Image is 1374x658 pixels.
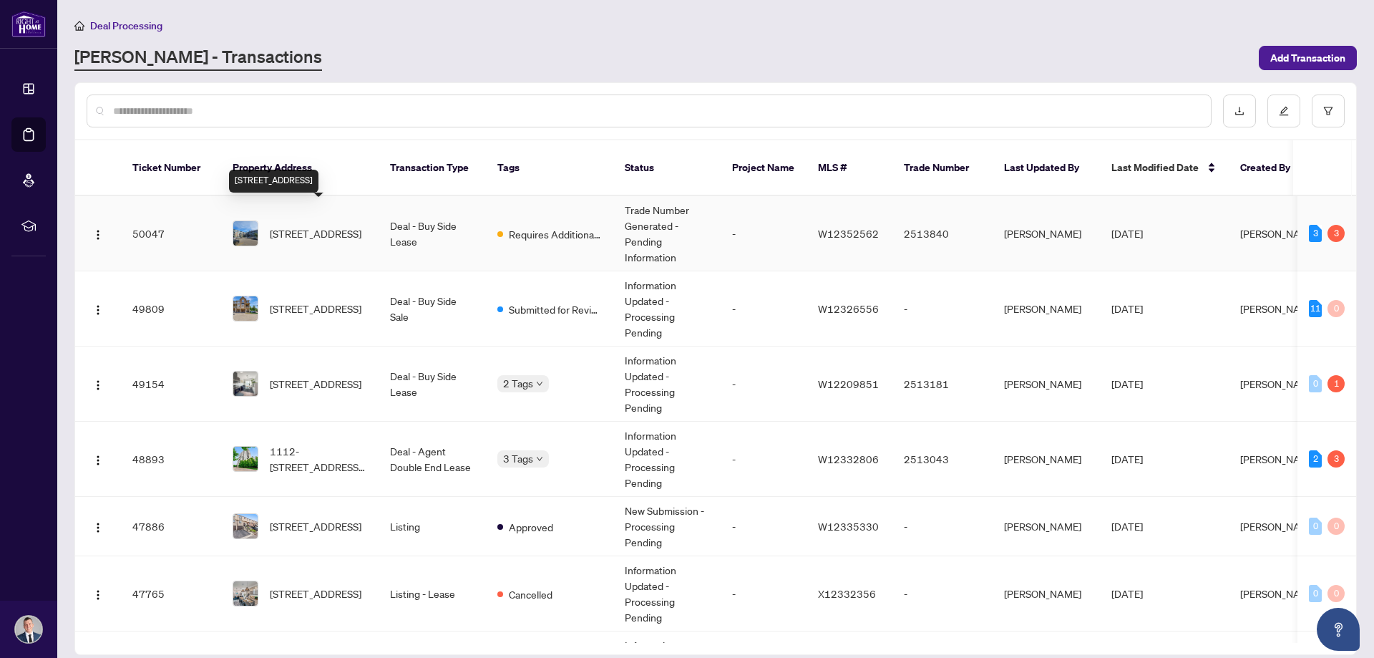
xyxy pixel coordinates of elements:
td: Information Updated - Processing Pending [613,556,721,632]
th: Created By [1229,140,1315,196]
span: home [74,21,84,31]
div: 0 [1327,585,1345,602]
td: [PERSON_NAME] [993,347,1100,422]
span: Last Modified Date [1111,160,1199,175]
span: [PERSON_NAME] [1240,520,1317,533]
td: Information Updated - Processing Pending [613,422,721,497]
td: Deal - Agent Double End Lease [379,422,486,497]
span: X12332356 [818,587,876,600]
img: Logo [92,229,104,241]
span: Submitted for Review [509,301,602,317]
td: [PERSON_NAME] [993,196,1100,271]
span: filter [1323,106,1333,116]
span: [PERSON_NAME] [1240,227,1317,240]
th: Status [613,140,721,196]
span: down [536,455,543,463]
td: 2513840 [892,196,993,271]
img: thumbnail-img [233,581,258,606]
div: 3 [1309,225,1322,242]
td: - [892,497,993,556]
th: Transaction Type [379,140,486,196]
td: Trade Number Generated - Pending Information [613,196,721,271]
span: W12326556 [818,302,879,315]
div: 0 [1327,518,1345,535]
th: Tags [486,140,613,196]
div: 2 [1309,450,1322,468]
span: [STREET_ADDRESS] [270,301,361,316]
td: [PERSON_NAME] [993,556,1100,632]
td: - [721,497,807,556]
td: - [721,556,807,632]
img: thumbnail-img [233,221,258,246]
button: edit [1267,95,1300,127]
td: Information Updated - Processing Pending [613,271,721,347]
button: Logo [87,447,109,470]
td: 2513181 [892,347,993,422]
span: [STREET_ADDRESS] [270,226,361,241]
span: 2 Tags [503,375,533,392]
span: Add Transaction [1270,47,1345,69]
th: Ticket Number [121,140,221,196]
td: 47886 [121,497,221,556]
div: 0 [1309,585,1322,602]
td: New Submission - Processing Pending [613,497,721,556]
td: - [721,347,807,422]
span: download [1234,106,1244,116]
div: 3 [1327,450,1345,468]
span: [DATE] [1111,587,1143,600]
span: [DATE] [1111,377,1143,390]
td: 50047 [121,196,221,271]
td: - [721,422,807,497]
td: Deal - Buy Side Lease [379,347,486,422]
th: Last Modified Date [1100,140,1229,196]
span: [PERSON_NAME] [1240,302,1317,315]
td: - [721,196,807,271]
span: [DATE] [1111,520,1143,533]
span: [DATE] [1111,227,1143,240]
button: download [1223,95,1256,127]
th: Last Updated By [993,140,1100,196]
button: Add Transaction [1259,46,1357,70]
td: Information Updated - Processing Pending [613,347,721,422]
img: Profile Icon [15,616,42,643]
img: thumbnail-img [233,447,258,471]
td: - [721,271,807,347]
span: Cancelled [509,586,552,602]
button: Logo [87,582,109,605]
td: 49809 [121,271,221,347]
td: 47765 [121,556,221,632]
td: Deal - Buy Side Sale [379,271,486,347]
div: 0 [1309,518,1322,535]
img: Logo [92,589,104,601]
span: [PERSON_NAME] [1240,377,1317,390]
div: 0 [1327,300,1345,317]
td: 2513043 [892,422,993,497]
td: Listing - Lease [379,556,486,632]
img: logo [11,11,46,37]
td: Deal - Buy Side Lease [379,196,486,271]
span: [STREET_ADDRESS] [270,376,361,392]
span: [PERSON_NAME] [1240,453,1317,465]
span: [DATE] [1111,453,1143,465]
th: Trade Number [892,140,993,196]
img: Logo [92,455,104,466]
button: Logo [87,297,109,320]
th: MLS # [807,140,892,196]
img: Logo [92,379,104,391]
span: [DATE] [1111,302,1143,315]
span: Requires Additional Docs [509,226,602,242]
span: [STREET_ADDRESS] [270,518,361,534]
span: Approved [509,519,553,535]
span: 3 Tags [503,450,533,467]
td: Listing [379,497,486,556]
button: Logo [87,222,109,245]
button: Logo [87,515,109,538]
td: - [892,556,993,632]
span: 1112-[STREET_ADDRESS][PERSON_NAME] [270,443,367,475]
span: [STREET_ADDRESS] [270,586,361,601]
span: [PERSON_NAME] [1240,587,1317,600]
button: filter [1312,95,1345,127]
img: Logo [92,304,104,316]
a: [PERSON_NAME] - Transactions [74,45,322,71]
th: Project Name [721,140,807,196]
